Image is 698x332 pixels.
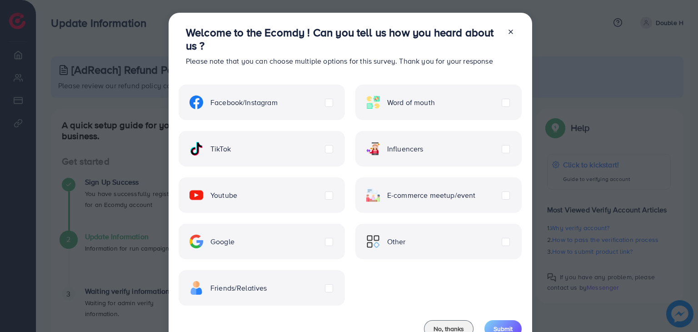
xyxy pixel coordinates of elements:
[210,236,234,247] span: Google
[186,26,500,52] h3: Welcome to the Ecomdy ! Can you tell us how you heard about us ?
[189,235,203,248] img: ic-google.5bdd9b68.svg
[189,96,203,109] img: ic-facebook.134605ef.svg
[189,142,203,156] img: ic-tiktok.4b20a09a.svg
[210,97,278,108] span: Facebook/Instagram
[366,235,380,248] img: ic-other.99c3e012.svg
[387,97,435,108] span: Word of mouth
[186,55,500,66] p: Please note that you can choose multiple options for this survey. Thank you for your response
[387,190,476,201] span: E-commerce meetup/event
[189,281,203,295] img: ic-freind.8e9a9d08.svg
[189,188,203,202] img: ic-youtube.715a0ca2.svg
[366,96,380,109] img: ic-word-of-mouth.a439123d.svg
[210,144,231,154] span: TikTok
[387,236,406,247] span: Other
[210,190,237,201] span: Youtube
[210,283,267,293] span: Friends/Relatives
[387,144,424,154] span: Influencers
[366,188,380,202] img: ic-ecommerce.d1fa3848.svg
[366,142,380,156] img: ic-influencers.a620ad43.svg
